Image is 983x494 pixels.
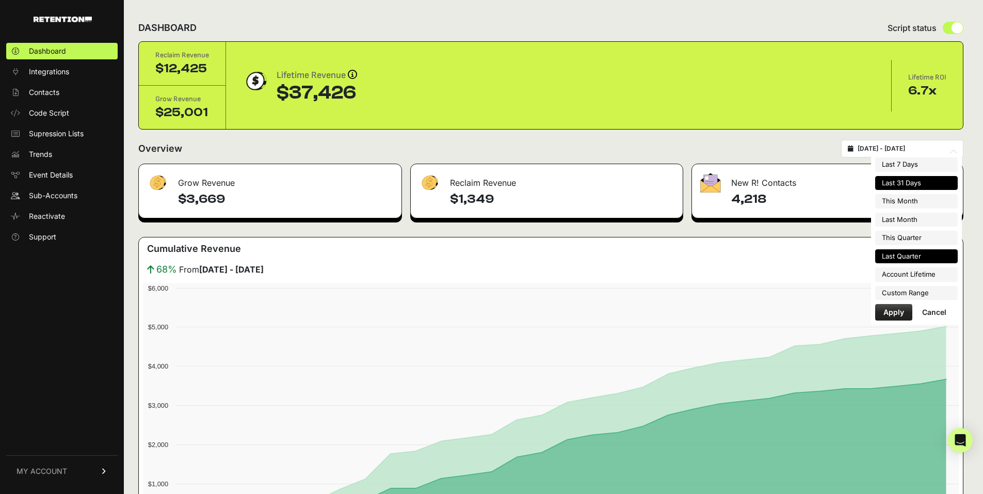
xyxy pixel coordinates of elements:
[199,264,264,275] strong: [DATE] - [DATE]
[6,187,118,204] a: Sub-Accounts
[29,87,59,98] span: Contacts
[875,213,958,227] li: Last Month
[148,441,168,449] text: $2,000
[6,84,118,101] a: Contacts
[29,190,77,201] span: Sub-Accounts
[138,141,182,156] h2: Overview
[6,167,118,183] a: Event Details
[875,157,958,172] li: Last 7 Days
[875,286,958,300] li: Custom Range
[29,67,69,77] span: Integrations
[17,466,67,476] span: MY ACCOUNT
[692,164,963,195] div: New R! Contacts
[888,22,937,34] span: Script status
[908,83,946,99] div: 6.7x
[450,191,674,208] h4: $1,349
[155,104,209,121] div: $25,001
[6,125,118,142] a: Supression Lists
[277,68,357,83] div: Lifetime Revenue
[139,164,401,195] div: Grow Revenue
[179,263,264,276] span: From
[156,262,177,277] span: 68%
[178,191,393,208] h4: $3,669
[29,149,52,160] span: Trends
[948,428,973,453] div: Open Intercom Messenger
[6,208,118,225] a: Reactivate
[908,72,946,83] div: Lifetime ROI
[914,304,955,321] button: Cancel
[6,63,118,80] a: Integrations
[29,46,66,56] span: Dashboard
[155,50,209,60] div: Reclaim Revenue
[875,249,958,264] li: Last Quarter
[731,191,955,208] h4: 4,218
[277,83,357,103] div: $37,426
[6,229,118,245] a: Support
[29,108,69,118] span: Code Script
[147,173,168,193] img: fa-dollar-13500eef13a19c4ab2b9ed9ad552e47b0d9fc28b02b83b90ba0e00f96d6372e9.png
[875,231,958,245] li: This Quarter
[700,173,721,193] img: fa-envelope-19ae18322b30453b285274b1b8af3d052b27d846a4fbe8435d1a52b978f639a2.png
[411,164,683,195] div: Reclaim Revenue
[148,284,168,292] text: $6,000
[34,17,92,22] img: Retention.com
[6,105,118,121] a: Code Script
[155,94,209,104] div: Grow Revenue
[29,232,56,242] span: Support
[6,146,118,163] a: Trends
[6,455,118,487] a: MY ACCOUNT
[6,43,118,59] a: Dashboard
[29,211,65,221] span: Reactivate
[875,304,912,321] button: Apply
[243,68,268,94] img: dollar-coin-05c43ed7efb7bc0c12610022525b4bbbb207c7efeef5aecc26f025e68dcafac9.png
[875,267,958,282] li: Account Lifetime
[148,323,168,331] text: $5,000
[29,129,84,139] span: Supression Lists
[875,176,958,190] li: Last 31 Days
[419,173,440,193] img: fa-dollar-13500eef13a19c4ab2b9ed9ad552e47b0d9fc28b02b83b90ba0e00f96d6372e9.png
[148,402,168,409] text: $3,000
[155,60,209,77] div: $12,425
[875,194,958,209] li: This Month
[148,362,168,370] text: $4,000
[138,21,197,35] h2: DASHBOARD
[29,170,73,180] span: Event Details
[148,480,168,488] text: $1,000
[147,242,241,256] h3: Cumulative Revenue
